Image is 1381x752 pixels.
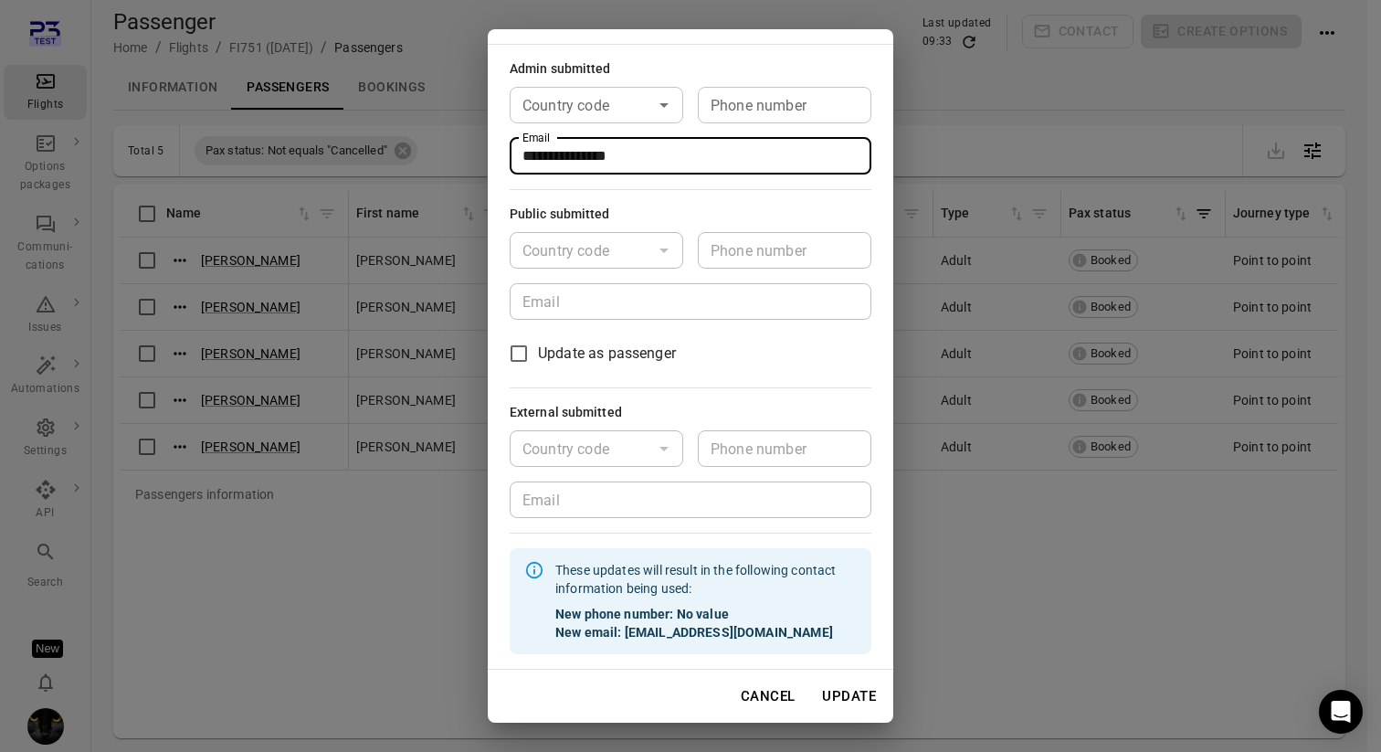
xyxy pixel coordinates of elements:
[510,403,622,423] div: External submitted
[555,623,857,641] strong: New email: [EMAIL_ADDRESS][DOMAIN_NAME]
[731,677,806,715] button: Cancel
[555,554,857,649] div: These updates will result in the following contact information being used:
[812,677,886,715] button: Update
[522,130,551,145] label: Email
[510,59,611,79] div: Admin submitted
[651,92,677,118] button: Open
[538,343,676,365] span: Update as passenger
[555,605,857,623] strong: New phone number: No value
[1319,690,1363,734] div: Open Intercom Messenger
[510,205,610,225] div: Public submitted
